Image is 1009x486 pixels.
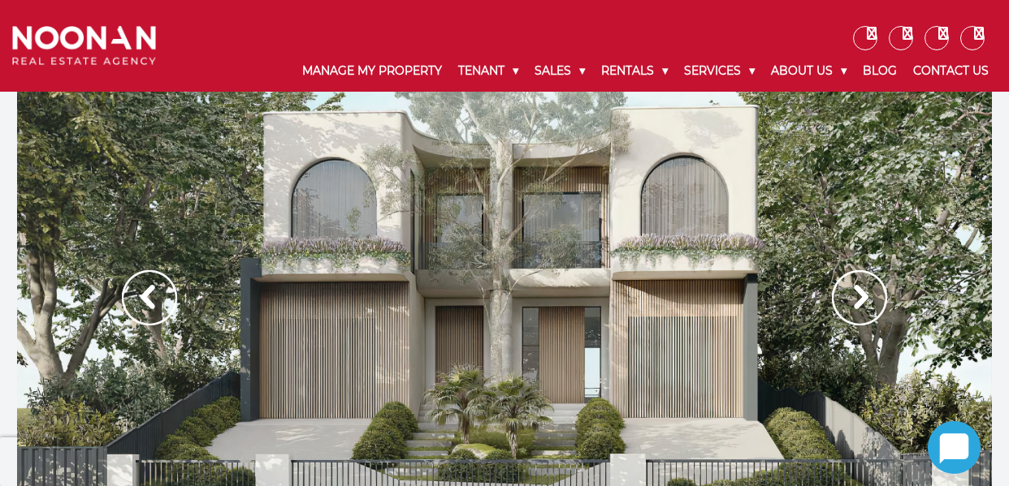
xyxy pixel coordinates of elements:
[294,50,450,92] a: Manage My Property
[526,50,593,92] a: Sales
[763,50,855,92] a: About Us
[12,26,156,66] img: Noonan Real Estate Agency
[676,50,763,92] a: Services
[905,50,997,92] a: Contact Us
[832,270,887,325] img: Arrow slider
[593,50,676,92] a: Rentals
[122,270,177,325] img: Arrow slider
[450,50,526,92] a: Tenant
[855,50,905,92] a: Blog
